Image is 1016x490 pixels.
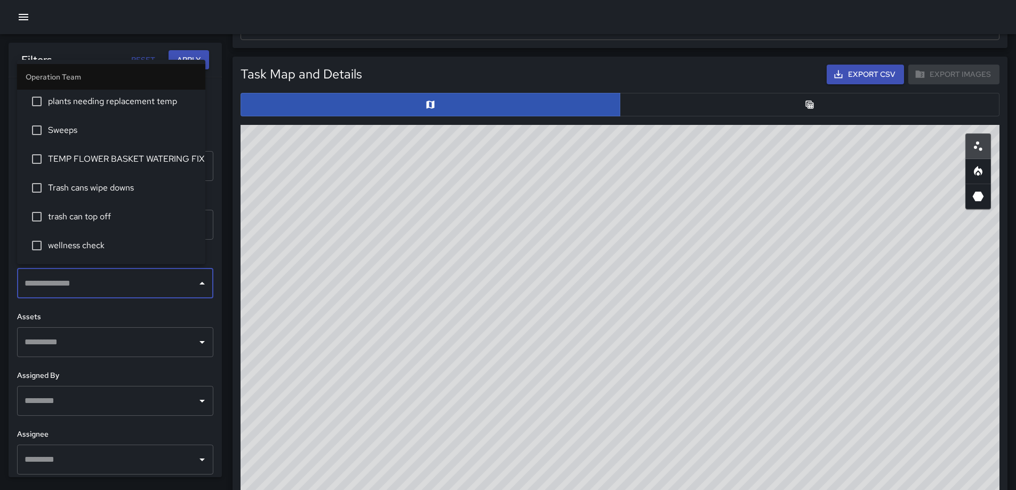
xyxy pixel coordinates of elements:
[972,190,985,203] svg: 3D Heatmap
[48,153,197,165] span: TEMP FLOWER BASKET WATERING FIX ASSET
[17,429,213,440] h6: Assignee
[804,99,815,110] svg: Table
[965,184,991,209] button: 3D Heatmap
[48,210,197,223] span: trash can top off
[972,165,985,178] svg: Heatmap
[195,335,210,350] button: Open
[620,93,999,116] button: Table
[48,95,197,108] span: plants needing replacement temp
[965,159,991,184] button: Heatmap
[972,140,985,153] svg: Scatterplot
[48,124,197,137] span: Sweeps
[195,452,210,467] button: Open
[21,51,52,68] h6: Filters
[17,370,213,382] h6: Assigned By
[827,65,904,84] button: Export CSV
[195,393,210,408] button: Open
[241,93,620,116] button: Map
[169,50,209,70] button: Apply
[425,99,436,110] svg: Map
[17,64,205,90] li: Operation Team
[195,276,210,291] button: Close
[48,239,197,252] span: wellness check
[48,181,197,194] span: Trash cans wipe downs
[965,133,991,159] button: Scatterplot
[126,50,160,70] button: Reset
[241,66,362,83] h5: Task Map and Details
[17,311,213,323] h6: Assets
